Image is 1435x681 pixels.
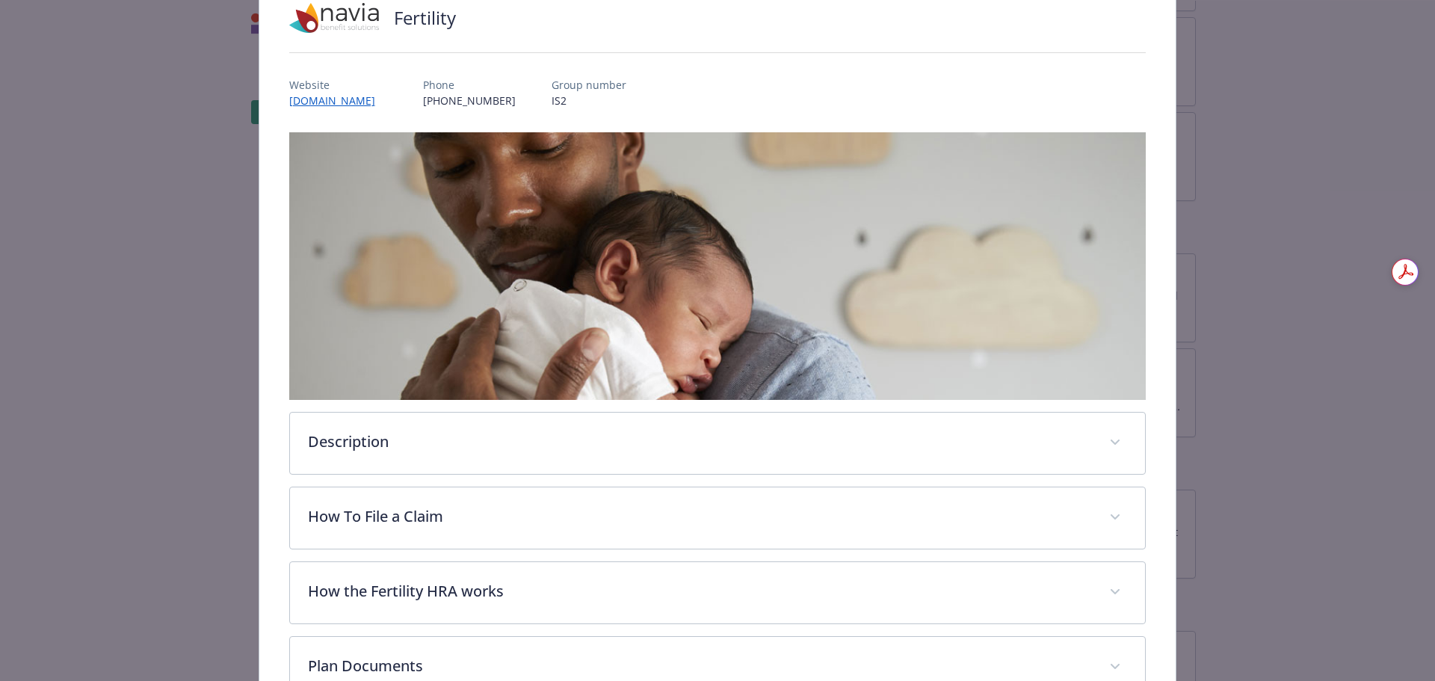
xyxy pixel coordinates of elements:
a: [DOMAIN_NAME] [289,93,387,108]
p: Group number [552,77,626,93]
p: How To File a Claim [308,505,1092,528]
p: Plan Documents [308,655,1092,677]
p: How the Fertility HRA works [308,580,1092,603]
div: How the Fertility HRA works [290,562,1146,623]
p: Phone [423,77,516,93]
p: Description [308,431,1092,453]
div: Description [290,413,1146,474]
h2: Fertility [394,5,456,31]
img: banner [289,132,1147,400]
p: IS2 [552,93,626,108]
div: How To File a Claim [290,487,1146,549]
p: Website [289,77,387,93]
p: [PHONE_NUMBER] [423,93,516,108]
